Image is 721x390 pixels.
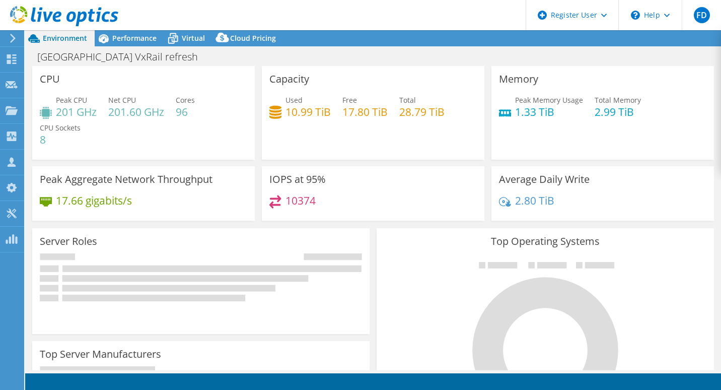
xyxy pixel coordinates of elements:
[285,195,316,206] h4: 10374
[56,195,132,206] h4: 17.66 gigabits/s
[269,174,326,185] h3: IOPS at 95%
[108,95,136,105] span: Net CPU
[515,195,554,206] h4: 2.80 TiB
[176,106,195,117] h4: 96
[595,106,641,117] h4: 2.99 TiB
[40,134,81,145] h4: 8
[631,11,640,20] svg: \n
[40,174,212,185] h3: Peak Aggregate Network Throughput
[108,106,164,117] h4: 201.60 GHz
[176,95,195,105] span: Cores
[399,95,416,105] span: Total
[40,349,161,360] h3: Top Server Manufacturers
[269,74,309,85] h3: Capacity
[399,106,445,117] h4: 28.79 TiB
[694,7,710,23] span: FD
[595,95,641,105] span: Total Memory
[40,74,60,85] h3: CPU
[56,106,97,117] h4: 201 GHz
[285,95,303,105] span: Used
[285,106,331,117] h4: 10.99 TiB
[230,33,276,43] span: Cloud Pricing
[515,95,583,105] span: Peak Memory Usage
[384,236,706,247] h3: Top Operating Systems
[499,174,590,185] h3: Average Daily Write
[33,51,213,62] h1: [GEOGRAPHIC_DATA] VxRail refresh
[515,106,583,117] h4: 1.33 TiB
[40,123,81,133] span: CPU Sockets
[56,95,87,105] span: Peak CPU
[342,106,388,117] h4: 17.80 TiB
[40,236,97,247] h3: Server Roles
[342,95,357,105] span: Free
[112,33,157,43] span: Performance
[43,33,87,43] span: Environment
[499,74,538,85] h3: Memory
[182,33,205,43] span: Virtual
